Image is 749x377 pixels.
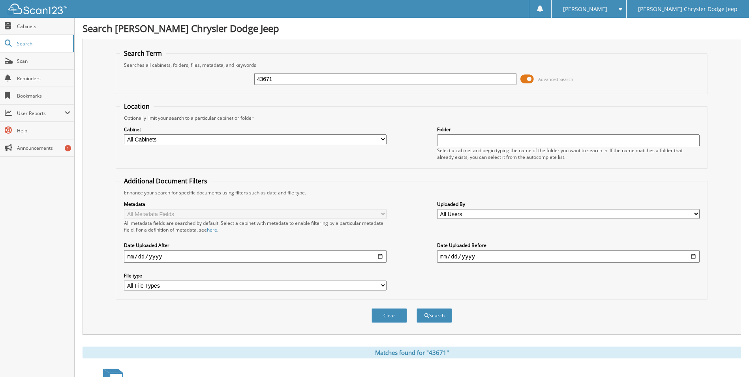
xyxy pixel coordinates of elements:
[437,126,700,133] label: Folder
[17,145,70,151] span: Announcements
[17,23,70,30] span: Cabinets
[124,220,387,233] div: All metadata fields are searched by default. Select a cabinet with metadata to enable filtering b...
[17,75,70,82] span: Reminders
[17,127,70,134] span: Help
[437,201,700,207] label: Uploaded By
[437,250,700,263] input: end
[124,250,387,263] input: start
[124,272,387,279] label: File type
[124,201,387,207] label: Metadata
[124,242,387,249] label: Date Uploaded After
[17,40,69,47] span: Search
[124,126,387,133] label: Cabinet
[120,189,703,196] div: Enhance your search for specific documents using filters such as date and file type.
[17,92,70,99] span: Bookmarks
[437,242,700,249] label: Date Uploaded Before
[120,115,703,121] div: Optionally limit your search to a particular cabinet or folder
[120,102,154,111] legend: Location
[83,347,741,358] div: Matches found for "43671"
[17,110,65,117] span: User Reports
[120,49,166,58] legend: Search Term
[372,308,407,323] button: Clear
[417,308,452,323] button: Search
[563,7,607,11] span: [PERSON_NAME]
[8,4,67,14] img: scan123-logo-white.svg
[65,145,71,151] div: 1
[437,147,700,160] div: Select a cabinet and begin typing the name of the folder you want to search in. If the name match...
[538,76,573,82] span: Advanced Search
[120,62,703,68] div: Searches all cabinets, folders, files, metadata, and keywords
[83,22,741,35] h1: Search [PERSON_NAME] Chrysler Dodge Jeep
[120,177,211,185] legend: Additional Document Filters
[638,7,738,11] span: [PERSON_NAME] Chrysler Dodge Jeep
[17,58,70,64] span: Scan
[207,226,217,233] a: here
